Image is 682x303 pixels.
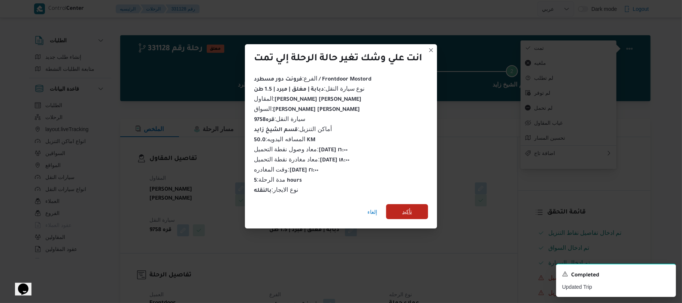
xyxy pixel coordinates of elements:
button: إلغاء [364,204,380,219]
span: معاد مغادرة نقطة التحميل : [254,156,349,163]
b: قسم الشيخ زايد [254,127,298,133]
b: [DATE] ١٨:٠٠ [320,158,349,164]
div: انت علي وشك تغير حالة الرحلة إلي تمت [254,53,422,65]
iframe: chat widget [7,273,31,296]
span: معاد وصول نقطة التحميل : [254,146,348,152]
b: 5 hours [254,178,302,184]
button: تأكيد [386,204,428,219]
b: بالنقله [254,188,272,194]
div: Notification [562,270,670,280]
span: Completed [571,271,599,280]
span: سيارة النقل : [254,116,305,122]
span: إلغاء [367,207,377,216]
b: [PERSON_NAME] [PERSON_NAME] [275,97,361,103]
span: أماكن التنزيل : [254,126,332,132]
b: [DATE] ١٦:٠٠ [319,148,348,154]
span: المسافه اليدويه : [254,136,315,142]
b: دبابة | مغلق | مبرد | 1.5 طن [254,87,324,93]
span: المقاول : [254,96,361,102]
span: السواق : [254,106,360,112]
b: 50.0 KM [254,137,315,143]
span: نوع سيارة النقل : [254,85,364,92]
b: [PERSON_NAME] [PERSON_NAME] [273,107,360,113]
span: وقت المغادره : [254,166,318,173]
b: فرونت دور مسطرد / Frontdoor Mostord [254,77,372,83]
b: [DATE] ٢١:٠٠ [290,168,318,174]
span: تأكيد [402,207,412,216]
p: Updated Trip [562,283,670,291]
span: الفرع : [254,75,372,82]
span: نوع الايجار : [254,187,298,193]
button: Closes this modal window [427,46,436,55]
span: مدة الرحلة : [254,176,302,183]
b: قره9758 [254,117,275,123]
